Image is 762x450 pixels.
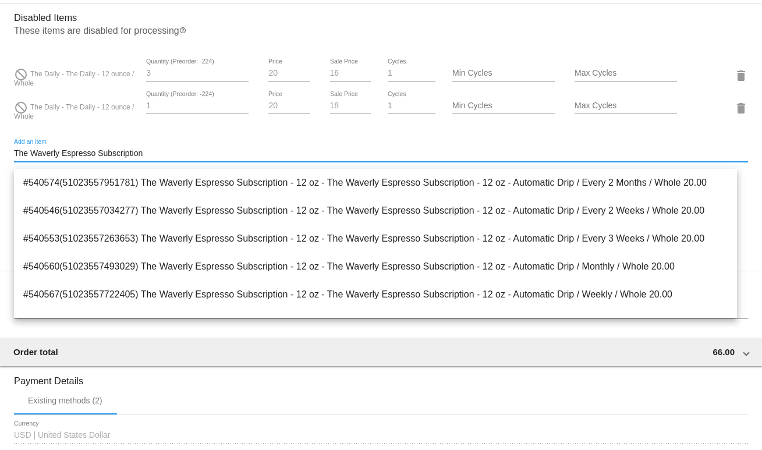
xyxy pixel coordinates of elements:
input: Quantity (Preorder: -224) [146,69,249,78]
span: The Daily - The Daily - 12 ounce / Whole [14,70,134,87]
span: #540571(51023557853477) The Waverly Espresso Subscription - 12 oz - The Waverly Espresso Subscrip... [23,309,728,336]
input: Max Cycles [575,101,677,111]
span: #540567(51023557722405) The Waverly Espresso Subscription - 12 oz - The Waverly Espresso Subscrip... [23,281,728,309]
span: The Daily - The Daily - 12 ounce / Whole [14,103,134,121]
span: #540560(51023557493029) The Waverly Espresso Subscription - 12 oz - The Waverly Espresso Subscrip... [23,253,728,281]
div: Existing methods (2) [28,396,102,405]
input: Min Cycles [452,69,555,78]
h3: Payment Details [14,367,748,387]
span: #540553(51023557263653) The Waverly Espresso Subscription - 12 oz - The Waverly Espresso Subscrip... [23,225,728,253]
span: USD | United States Dollar [14,430,110,440]
input: Sale Price [330,101,371,111]
span: 66.00 [713,347,735,357]
mat-icon: delete [734,101,748,115]
span: #540574(51023557951781) The Waverly Espresso Subscription - 12 oz - The Waverly Espresso Subscrip... [23,169,728,197]
mat-icon: do_not_disturb [14,101,28,115]
mat-icon: help_outline [179,27,186,41]
input: Cycles [388,69,435,78]
input: Price [268,69,310,78]
input: Price [268,101,310,111]
input: Quantity (Preorder: -224) [146,101,249,111]
span: #540546(51023557034277) The Waverly Espresso Subscription - 12 oz - The Waverly Espresso Subscrip... [23,197,728,225]
p: These items are disabled for processing [14,26,748,41]
mat-icon: delete [734,69,748,83]
input: Min Cycles [452,101,555,111]
input: Max Cycles [575,69,677,78]
span: Order total [13,347,58,357]
input: Add an item [14,149,748,158]
input: Cycles [388,101,435,111]
h3: Disabled Items [14,3,748,23]
mat-icon: do_not_disturb [14,68,28,82]
input: Sale Price [330,69,371,78]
